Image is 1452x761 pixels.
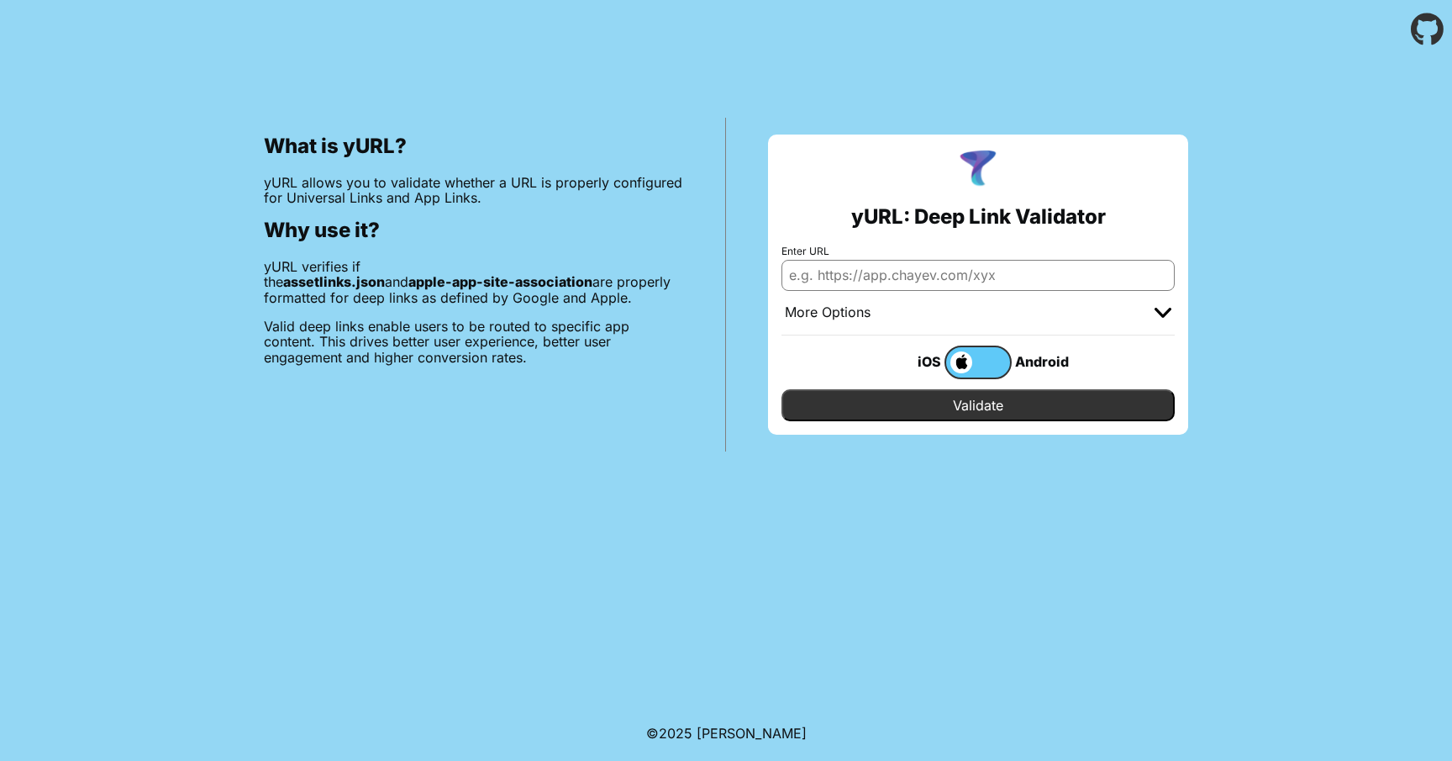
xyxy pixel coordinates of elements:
div: iOS [877,351,944,373]
img: yURL Logo [956,148,1000,192]
p: yURL allows you to validate whether a URL is properly configured for Universal Links and App Links. [264,175,683,206]
span: 2025 [659,725,692,742]
h2: What is yURL? [264,135,683,158]
a: Michael Ibragimchayev's Personal Site [697,725,807,742]
img: chevron [1155,308,1171,318]
h2: Why use it? [264,219,683,242]
b: assetlinks.json [283,273,385,290]
div: More Options [785,304,871,321]
label: Enter URL [781,246,1175,257]
h2: yURL: Deep Link Validator [851,205,1106,229]
div: Android [1012,351,1079,373]
p: Valid deep links enable users to be routed to specific app content. This drives better user exper... [264,319,683,365]
p: yURL verifies if the and are properly formatted for deep links as defined by Google and Apple. [264,259,683,305]
input: e.g. https://app.chayev.com/xyx [781,260,1175,290]
input: Validate [781,389,1175,421]
b: apple-app-site-association [408,273,592,290]
footer: © [646,706,807,761]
